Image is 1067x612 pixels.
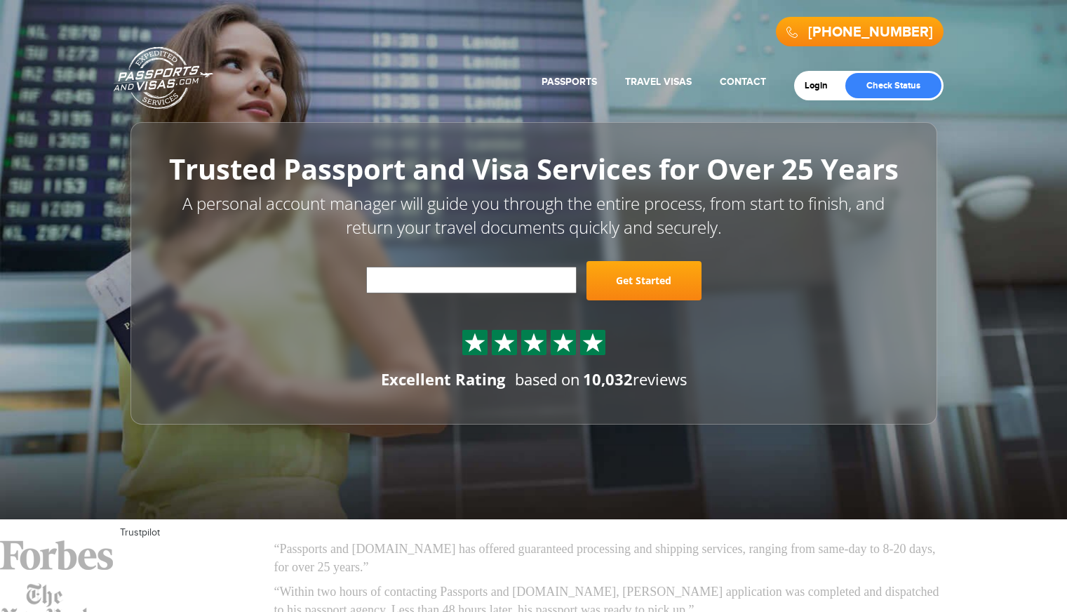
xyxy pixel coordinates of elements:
a: [PHONE_NUMBER] [808,24,933,41]
h1: Trusted Passport and Visa Services for Over 25 Years [162,154,906,185]
p: “Passports and [DOMAIN_NAME] has offered guaranteed processing and shipping services, ranging fro... [274,540,948,576]
a: Travel Visas [625,76,692,88]
p: A personal account manager will guide you through the entire process, from start to finish, and r... [162,192,906,240]
a: Passports & [DOMAIN_NAME] [114,46,213,109]
div: Excellent Rating [381,368,505,390]
img: Sprite St [553,332,574,353]
a: Passports [542,76,597,88]
a: Contact [720,76,766,88]
img: Sprite St [582,332,603,353]
span: based on [515,368,580,390]
strong: 10,032 [583,368,633,390]
img: Sprite St [494,332,515,353]
a: Get Started [586,261,702,300]
a: Trustpilot [120,527,160,538]
span: reviews [583,368,687,390]
a: Check Status [845,73,941,98]
a: Login [805,80,838,91]
img: Sprite St [464,332,485,353]
img: Sprite St [523,332,544,353]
